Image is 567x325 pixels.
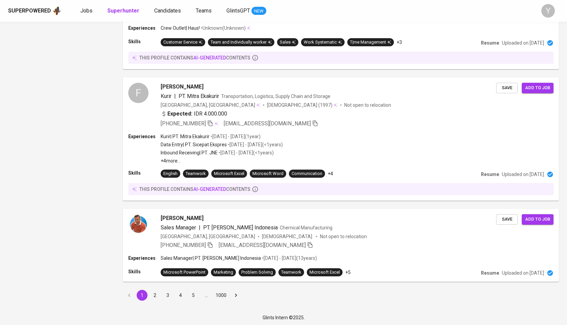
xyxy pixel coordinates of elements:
[502,270,544,276] p: Uploaded on [DATE]
[262,233,313,240] span: [DEMOGRAPHIC_DATA]
[161,93,171,99] span: Kurir
[161,102,260,108] div: [GEOGRAPHIC_DATA], [GEOGRAPHIC_DATA]
[196,7,213,15] a: Teams
[309,269,340,276] div: Microsoft Excel
[150,290,160,301] button: Go to page 2
[161,141,227,148] p: Data Entry | PT. Sicepat Ekspres
[525,84,550,92] span: Add to job
[128,170,161,176] p: Skills
[500,84,514,92] span: Save
[174,92,176,100] span: |
[128,255,161,261] p: Experiences
[139,186,250,193] p: this profile contains contents
[231,290,241,301] button: Go to next page
[80,7,94,15] a: Jobs
[163,269,206,276] div: Microsoft PowerPoint
[397,39,402,46] p: +3
[267,102,318,108] span: [DEMOGRAPHIC_DATA]
[502,40,544,46] p: Uploaded on [DATE]
[199,224,200,232] span: |
[161,110,227,118] div: IDR 4.000.000
[128,25,161,31] p: Experiences
[224,120,311,127] span: [EMAIL_ADDRESS][DOMAIN_NAME]
[211,39,272,46] div: Team and Individually worker
[541,4,555,18] div: Y
[107,7,139,14] b: Superhunter
[139,54,250,61] p: this profile contains contents
[200,25,246,31] p: • Unknown ( Unknown )
[481,270,499,276] p: Resume
[161,255,261,261] p: Sales Manager | PT. [PERSON_NAME] Indonesia
[161,214,204,222] span: [PERSON_NAME]
[175,290,186,301] button: Go to page 4
[241,269,273,276] div: Problem Solving
[161,120,206,127] span: [PHONE_NUMBER]
[123,209,559,282] a: [PERSON_NAME]Sales Manager|PT. [PERSON_NAME] IndonesiaChemical Manufacturing[GEOGRAPHIC_DATA], [G...
[161,157,283,164] p: +4 more ...
[251,8,266,15] span: NEW
[167,110,192,118] b: Expected:
[161,233,255,240] div: [GEOGRAPHIC_DATA], [GEOGRAPHIC_DATA]
[227,141,283,148] p: • [DATE] - [DATE] ( <1 years )
[500,216,514,223] span: Save
[210,133,261,140] p: • [DATE] - [DATE] ( 1 year )
[350,39,391,46] div: Tịme Management
[261,255,317,261] p: • [DATE] - [DATE] ( 13 years )
[52,6,61,16] img: app logo
[128,214,148,234] img: c084cc66f08e118bae42d3b74444291f.jpg
[193,186,226,192] span: AI-generated
[214,269,233,276] div: Marketing
[161,83,204,91] span: [PERSON_NAME]
[522,83,553,93] button: Add to job
[502,171,544,178] p: Uploaded on [DATE]
[163,39,202,46] div: Customer Service
[496,83,518,93] button: Save
[8,6,61,16] a: Superpoweredapp logo
[186,171,206,177] div: Teamwork
[280,39,296,46] div: Sales
[80,7,92,14] span: Jobs
[221,94,330,99] span: Transportation, Logistics, Supply Chain and Storage
[128,133,161,140] p: Experiences
[218,149,274,156] p: • [DATE] - [DATE] ( <1 years )
[292,171,322,177] div: Communication
[344,102,391,108] p: Not open to relocation
[328,170,333,177] p: +4
[252,171,283,177] div: Microsoft Word
[281,269,301,276] div: Teamwork
[304,39,342,46] div: Work Systematic
[179,93,219,99] span: PT. Mitra Ekakurir
[107,7,141,15] a: Superhunter
[496,214,518,225] button: Save
[162,290,173,301] button: Go to page 3
[201,292,212,299] div: …
[214,171,244,177] div: Microsoft Excel
[320,233,367,240] p: Not open to relocation
[123,290,242,301] nav: pagination navigation
[161,242,206,248] span: [PHONE_NUMBER]
[522,214,553,225] button: Add to job
[137,290,147,301] button: page 1
[123,77,559,201] a: F[PERSON_NAME]Kurir|PT. Mitra EkakurirTransportation, Logistics, Supply Chain and Storage[GEOGRAP...
[154,7,181,14] span: Candidates
[154,7,182,15] a: Candidates
[188,290,199,301] button: Go to page 5
[345,269,351,276] p: +5
[525,216,550,223] span: Add to job
[226,7,250,14] span: GlintsGPT
[193,55,226,60] span: AI-generated
[267,102,337,108] div: (1997)
[128,83,148,103] div: F
[219,242,306,248] span: [EMAIL_ADDRESS][DOMAIN_NAME]
[481,40,499,46] p: Resume
[161,224,196,231] span: Sales Manager
[214,290,228,301] button: Go to page 1000
[203,224,278,231] span: PT. [PERSON_NAME] Indonesia
[161,25,200,31] p: Crew Outlet | Haus!
[226,7,266,15] a: GlintsGPT NEW
[128,38,161,45] p: Skills
[280,225,332,230] span: Chemical Manufacturing
[161,133,210,140] p: Kurir | PT. Mitra Ekakurir
[8,7,51,15] div: Superpowered
[481,171,499,178] p: Resume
